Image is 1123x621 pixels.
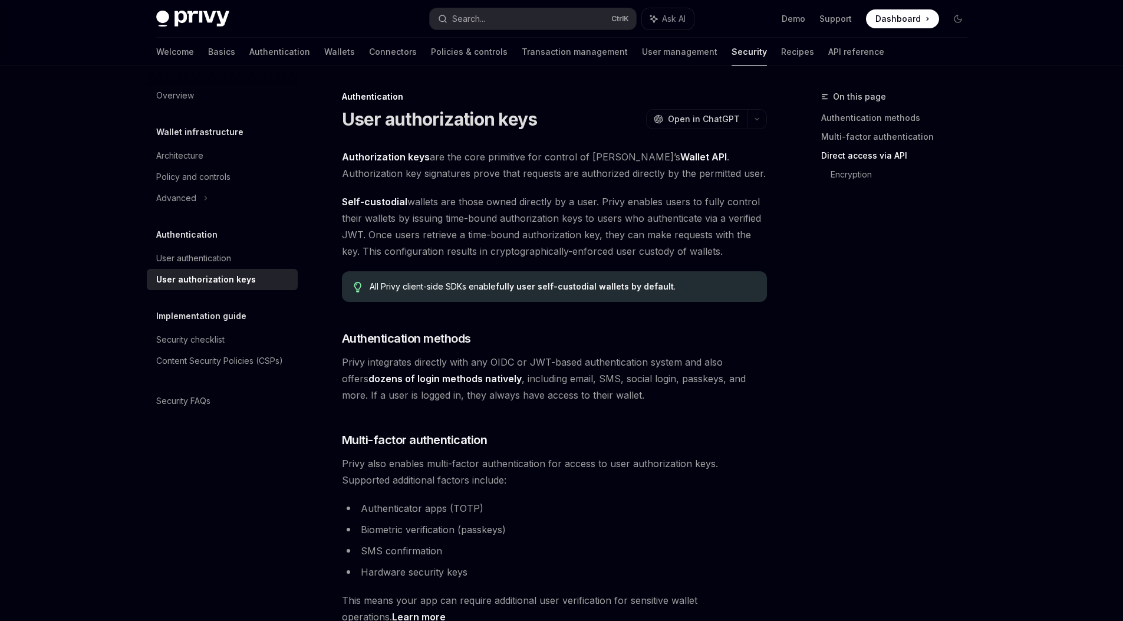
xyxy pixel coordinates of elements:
a: API reference [828,38,884,66]
a: Connectors [369,38,417,66]
a: Authentication methods [821,109,977,127]
a: Support [819,13,852,25]
div: Policy and controls [156,170,230,184]
a: Policies & controls [431,38,508,66]
div: Security FAQs [156,394,210,408]
span: Multi-factor authentication [342,432,488,448]
a: Security FAQs [147,390,298,412]
div: Security checklist [156,333,225,347]
div: All Privy client-side SDKs enable . [370,281,755,293]
span: Dashboard [875,13,921,25]
span: On this page [833,90,886,104]
img: dark logo [156,11,229,27]
a: Multi-factor authentication [821,127,977,146]
div: User authorization keys [156,272,256,287]
svg: Tip [354,282,362,293]
a: Authorization keys [342,151,430,163]
a: Security [732,38,767,66]
button: Toggle dark mode [949,9,967,28]
a: Wallets [324,38,355,66]
li: Authenticator apps (TOTP) [342,500,767,517]
a: Transaction management [522,38,628,66]
a: Demo [782,13,805,25]
a: Overview [147,85,298,106]
li: SMS confirmation [342,543,767,559]
a: Basics [208,38,235,66]
a: Direct access via API [821,146,977,165]
a: Recipes [781,38,814,66]
a: Encryption [831,165,977,184]
a: Policy and controls [147,166,298,188]
div: Search... [452,12,485,26]
li: Biometric verification (passkeys) [342,521,767,538]
span: Open in ChatGPT [668,113,740,125]
span: Privy integrates directly with any OIDC or JWT-based authentication system and also offers , incl... [342,354,767,403]
span: Ask AI [662,13,686,25]
span: Ctrl K [611,14,629,24]
a: Content Security Policies (CSPs) [147,350,298,372]
span: Authentication methods [342,330,471,347]
h5: Implementation guide [156,309,246,323]
div: Advanced [156,191,196,205]
strong: Self-custodial [342,196,407,208]
div: Authentication [342,91,767,103]
a: Welcome [156,38,194,66]
span: are the core primitive for control of [PERSON_NAME]’s . Authorization key signatures prove that r... [342,149,767,182]
a: Wallet API [680,151,727,163]
a: Architecture [147,145,298,166]
a: User authentication [147,248,298,269]
button: Ask AI [642,8,694,29]
div: Overview [156,88,194,103]
div: User authentication [156,251,231,265]
a: Authentication [249,38,310,66]
div: Architecture [156,149,203,163]
a: Security checklist [147,329,298,350]
span: Privy also enables multi-factor authentication for access to user authorization keys. Supported a... [342,455,767,488]
button: Search...CtrlK [430,8,636,29]
strong: fully user self-custodial wallets by default [496,281,674,291]
h1: User authorization keys [342,109,538,130]
a: User management [642,38,717,66]
div: Content Security Policies (CSPs) [156,354,283,368]
button: Open in ChatGPT [646,109,747,129]
h5: Wallet infrastructure [156,125,243,139]
a: dozens of login methods natively [368,373,522,385]
li: Hardware security keys [342,564,767,580]
span: wallets are those owned directly by a user. Privy enables users to fully control their wallets by... [342,193,767,259]
a: User authorization keys [147,269,298,290]
a: Dashboard [866,9,939,28]
h5: Authentication [156,228,218,242]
